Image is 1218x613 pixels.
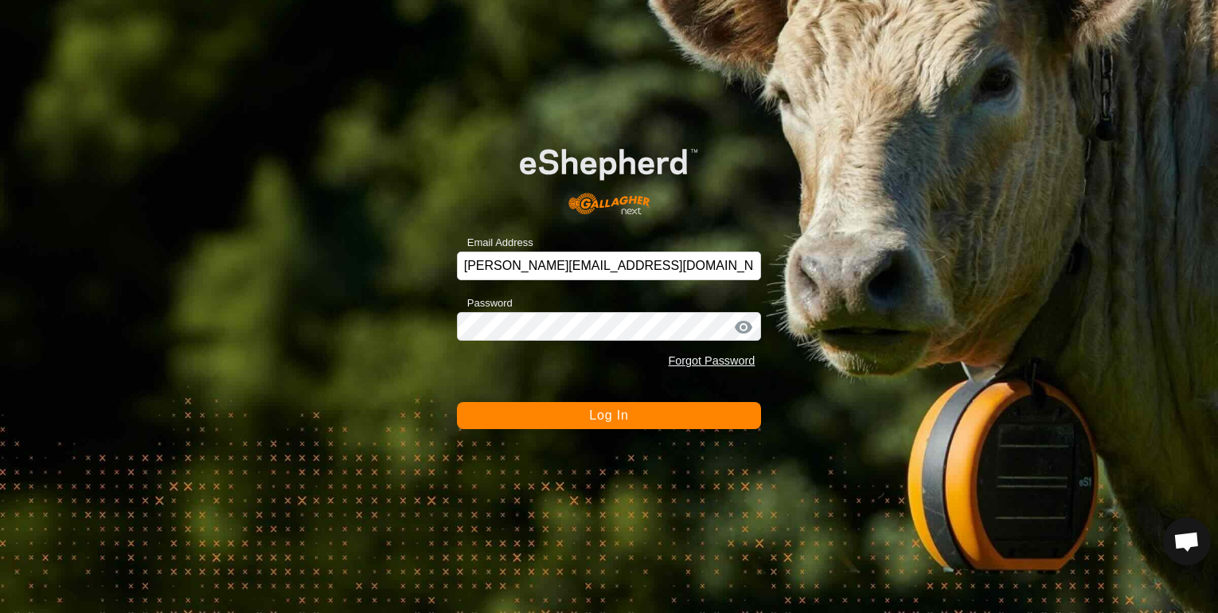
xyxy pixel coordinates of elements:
label: Password [457,295,513,311]
a: Forgot Password [668,354,755,367]
div: Open chat [1163,517,1211,565]
span: Log In [589,408,628,422]
label: Email Address [457,235,533,251]
img: E-shepherd Logo [487,123,731,227]
input: Email Address [457,252,762,280]
button: Log In [457,402,762,429]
